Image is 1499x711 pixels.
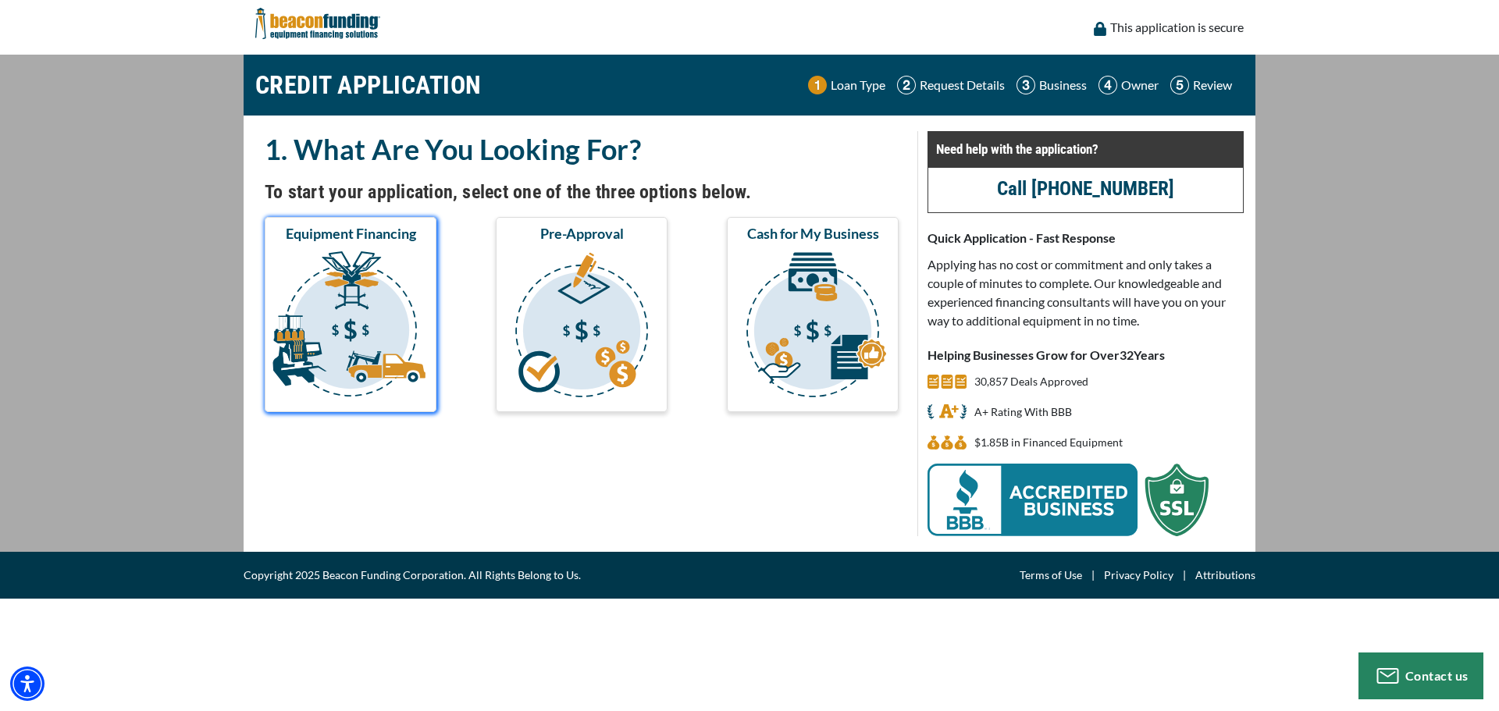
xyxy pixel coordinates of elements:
[265,217,436,412] button: Equipment Financing
[974,403,1072,421] p: A+ Rating With BBB
[1358,652,1483,699] button: Contact us
[1173,566,1195,585] span: |
[1082,566,1104,585] span: |
[727,217,899,412] button: Cash for My Business
[1170,76,1189,94] img: Step 5
[268,249,433,405] img: Equipment Financing
[540,224,624,243] span: Pre-Approval
[928,255,1244,330] p: Applying has no cost or commitment and only takes a couple of minutes to complete. Our knowledgea...
[928,229,1244,247] p: Quick Application - Fast Response
[997,177,1174,200] a: call (847) 897-2486
[730,249,895,405] img: Cash for My Business
[1195,566,1255,585] a: Attributions
[1017,76,1035,94] img: Step 3
[499,249,664,405] img: Pre-Approval
[808,76,827,94] img: Step 1
[936,140,1235,158] p: Need help with the application?
[928,346,1244,364] p: Helping Businesses Grow for Over Years
[928,464,1209,536] img: BBB Acredited Business and SSL Protection
[1120,347,1134,362] span: 32
[265,179,899,205] h4: To start your application, select one of the three options below.
[1039,76,1087,94] p: Business
[244,566,581,585] span: Copyright 2025 Beacon Funding Corporation. All Rights Belong to Us.
[974,372,1088,391] p: 30,857 Deals Approved
[10,667,45,701] div: Accessibility Menu
[1110,18,1244,37] p: This application is secure
[1098,76,1117,94] img: Step 4
[255,62,482,108] h1: CREDIT APPLICATION
[897,76,916,94] img: Step 2
[286,224,416,243] span: Equipment Financing
[1020,566,1082,585] a: Terms of Use
[265,131,899,167] h2: 1. What Are You Looking For?
[1104,566,1173,585] a: Privacy Policy
[974,433,1123,452] p: $1,851,595,555 in Financed Equipment
[831,76,885,94] p: Loan Type
[1094,22,1106,36] img: lock icon to convery security
[496,217,668,412] button: Pre-Approval
[920,76,1005,94] p: Request Details
[1193,76,1232,94] p: Review
[1121,76,1159,94] p: Owner
[747,224,879,243] span: Cash for My Business
[1405,668,1469,683] span: Contact us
